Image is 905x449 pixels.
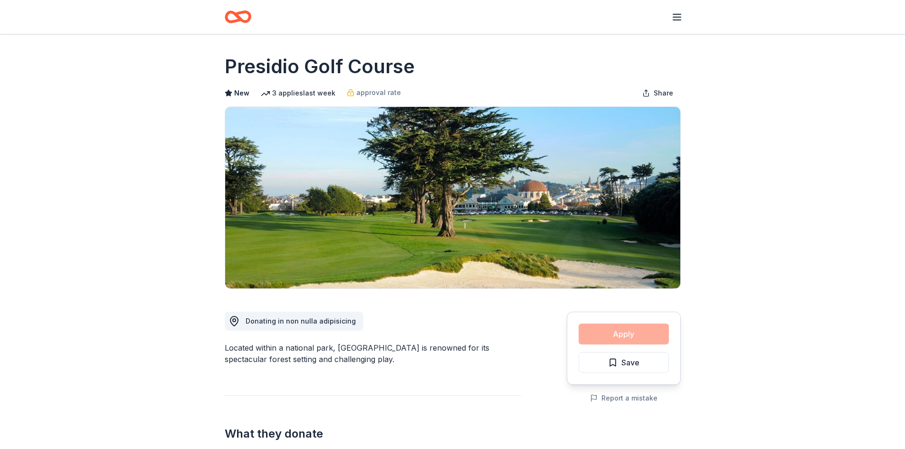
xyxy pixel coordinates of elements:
button: Save [579,352,669,373]
span: Share [654,87,673,99]
div: Located within a national park, [GEOGRAPHIC_DATA] is renowned for its spectacular forest setting ... [225,342,521,365]
span: approval rate [356,87,401,98]
span: Donating in non nulla adipisicing [246,317,356,325]
span: Save [621,356,639,369]
button: Share [635,84,681,103]
img: Image for Presidio Golf Course [225,107,680,288]
a: Home [225,6,251,28]
h2: What they donate [225,426,521,441]
h1: Presidio Golf Course [225,53,415,80]
span: New [234,87,249,99]
button: Report a mistake [590,392,657,404]
div: 3 applies last week [261,87,335,99]
a: approval rate [347,87,401,98]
